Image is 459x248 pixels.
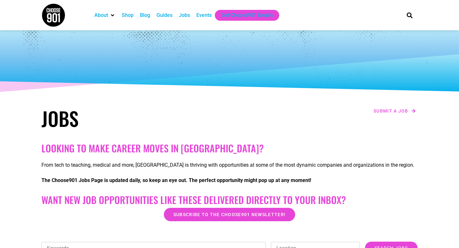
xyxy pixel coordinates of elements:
h1: Jobs [41,107,226,130]
h2: Want New Job Opportunities like these Delivered Directly to your Inbox? [41,194,418,206]
a: About [94,11,108,19]
a: Get Choose901 Emails [221,11,273,19]
a: Guides [157,11,172,19]
h2: Looking to make career moves in [GEOGRAPHIC_DATA]? [41,142,418,154]
strong: The Choose901 Jobs Page is updated daily, so keep an eye out. The perfect opportunity might pop u... [41,177,311,183]
a: Submit a job [372,107,418,115]
div: Search [404,10,415,20]
nav: Main nav [91,10,396,21]
span: Submit a job [374,109,408,113]
a: Subscribe to the Choose901 newsletter! [164,208,295,221]
span: Subscribe to the Choose901 newsletter! [173,212,286,217]
a: Jobs [179,11,190,19]
div: About [91,10,119,21]
a: Shop [122,11,134,19]
p: From tech to teaching, medical and more, [GEOGRAPHIC_DATA] is thriving with opportunities at some... [41,161,418,169]
a: Blog [140,11,150,19]
a: Events [196,11,212,19]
